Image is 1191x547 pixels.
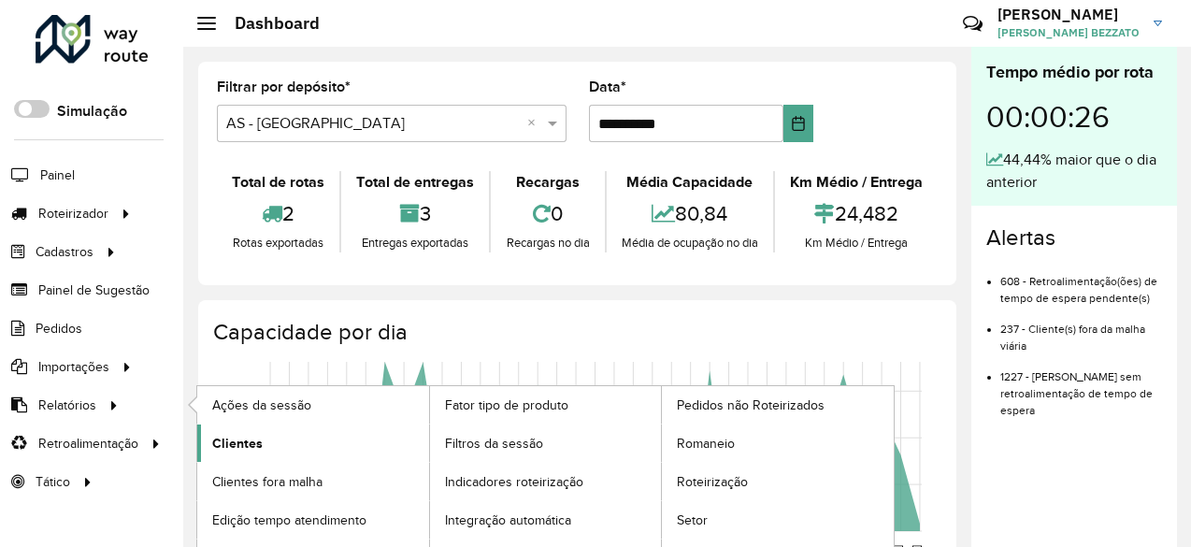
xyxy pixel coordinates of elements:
span: Edição tempo atendimento [212,511,366,530]
span: Tático [36,472,70,492]
span: Painel de Sugestão [38,281,150,300]
div: 80,84 [611,194,768,234]
a: Setor [662,501,894,539]
a: Pedidos não Roteirizados [662,386,894,424]
div: 0 [495,194,599,234]
div: Total de rotas [222,171,335,194]
div: Total de entregas [346,171,484,194]
div: 2 [222,194,335,234]
a: Integração automática [430,501,662,539]
a: Clientes fora malha [197,463,429,500]
h3: [PERSON_NAME] [997,6,1140,23]
a: Contato Rápido [953,4,993,44]
a: Romaneio [662,425,894,462]
span: Setor [677,511,708,530]
span: Roteirização [677,472,748,492]
label: Filtrar por depósito [217,76,351,98]
button: Choose Date [783,105,813,142]
div: 44,44% maior que o dia anterior [986,149,1162,194]
li: 608 - Retroalimentação(ões) de tempo de espera pendente(s) [1000,259,1162,307]
a: Fator tipo de produto [430,386,662,424]
label: Simulação [57,100,127,122]
h4: Capacidade por dia [213,319,938,346]
a: Indicadores roteirização [430,463,662,500]
h4: Alertas [986,224,1162,252]
a: Clientes [197,425,429,462]
label: Data [589,76,626,98]
span: Romaneio [677,434,735,453]
a: Roteirização [662,463,894,500]
span: Pedidos não Roteirizados [677,396,825,415]
div: Recargas no dia [495,234,599,252]
div: Recargas [495,171,599,194]
div: 00:00:26 [986,85,1162,149]
h2: Dashboard [216,13,320,34]
span: Clientes fora malha [212,472,323,492]
div: Média de ocupação no dia [611,234,768,252]
span: Clear all [527,112,543,135]
div: Média Capacidade [611,171,768,194]
a: Edição tempo atendimento [197,501,429,539]
a: Ações da sessão [197,386,429,424]
span: Cadastros [36,242,93,262]
div: Km Médio / Entrega [780,234,933,252]
span: Relatórios [38,396,96,415]
span: Pedidos [36,319,82,338]
a: Filtros da sessão [430,425,662,462]
div: Rotas exportadas [222,234,335,252]
span: Importações [38,357,109,377]
div: 24,482 [780,194,933,234]
div: Tempo médio por rota [986,60,1162,85]
li: 1227 - [PERSON_NAME] sem retroalimentação de tempo de espera [1000,354,1162,419]
span: Fator tipo de produto [445,396,568,415]
div: 3 [346,194,484,234]
span: Indicadores roteirização [445,472,583,492]
span: [PERSON_NAME] BEZZATO [997,24,1140,41]
li: 237 - Cliente(s) fora da malha viária [1000,307,1162,354]
span: Retroalimentação [38,434,138,453]
span: Ações da sessão [212,396,311,415]
span: Integração automática [445,511,571,530]
div: Km Médio / Entrega [780,171,933,194]
span: Clientes [212,434,263,453]
span: Painel [40,166,75,185]
span: Filtros da sessão [445,434,543,453]
span: Roteirizador [38,204,108,223]
div: Entregas exportadas [346,234,484,252]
